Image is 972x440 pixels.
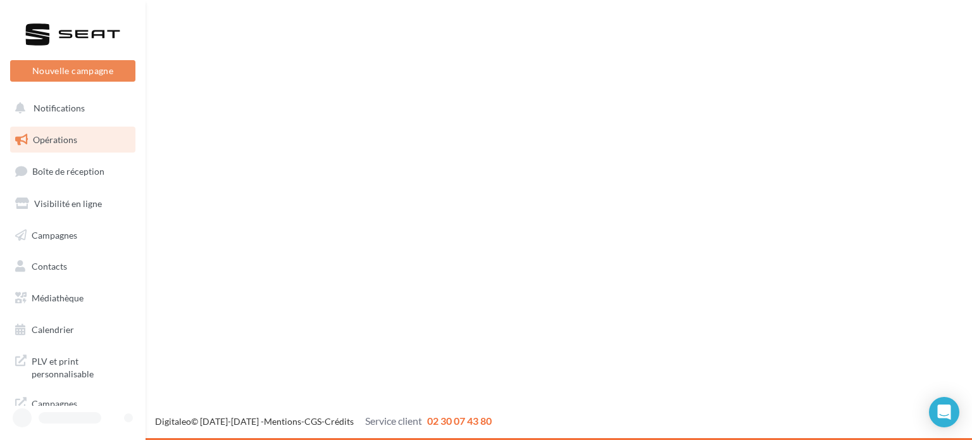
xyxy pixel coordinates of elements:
a: Crédits [325,416,354,427]
a: Campagnes [8,222,138,249]
span: 02 30 07 43 80 [427,415,492,427]
button: Nouvelle campagne [10,60,135,82]
button: Notifications [8,95,133,122]
span: © [DATE]-[DATE] - - - [155,416,492,427]
span: Service client [365,415,422,427]
span: Boîte de réception [32,166,104,177]
a: Contacts [8,253,138,280]
a: Calendrier [8,317,138,343]
a: Visibilité en ligne [8,191,138,217]
span: PLV et print personnalisable [32,353,130,380]
a: Mentions [264,416,301,427]
a: Opérations [8,127,138,153]
a: Boîte de réception [8,158,138,185]
span: Calendrier [32,324,74,335]
span: Contacts [32,261,67,272]
a: CGS [304,416,321,427]
a: Digitaleo [155,416,191,427]
span: Campagnes [32,229,77,240]
div: Open Intercom Messenger [929,397,959,427]
a: Campagnes DataOnDemand [8,390,138,427]
span: Notifications [34,103,85,113]
span: Campagnes DataOnDemand [32,395,130,422]
span: Médiathèque [32,292,84,303]
span: Opérations [33,134,77,145]
span: Visibilité en ligne [34,198,102,209]
a: PLV et print personnalisable [8,348,138,385]
a: Médiathèque [8,285,138,311]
